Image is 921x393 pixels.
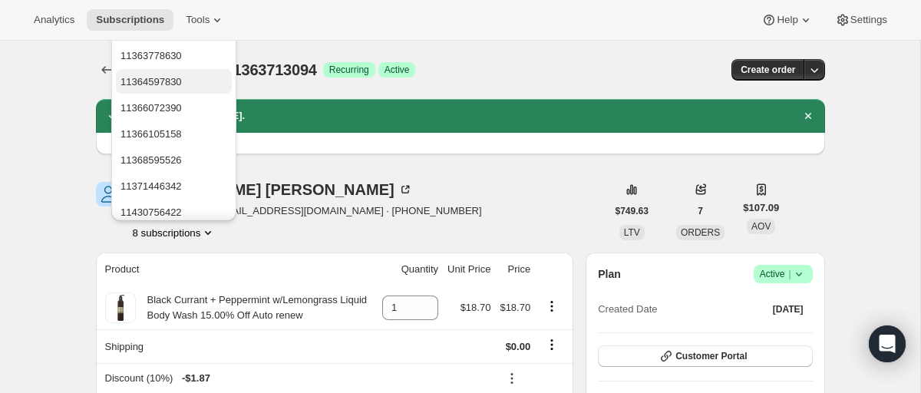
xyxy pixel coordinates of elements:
span: Recurring [329,64,369,76]
span: $18.70 [460,302,491,313]
button: Tools [177,9,234,31]
button: Analytics [25,9,84,31]
div: Discount (10%) [105,371,491,386]
span: | [788,268,791,280]
img: product img [105,292,136,323]
span: LTV [624,227,640,238]
div: Black Currant + Peppermint w/Lemongrass Liquid Body Wash 15.00% Off Auto renew [136,292,374,323]
span: 11363778630 [120,50,182,61]
span: [PERSON_NAME][EMAIL_ADDRESS][DOMAIN_NAME] · [PHONE_NUMBER] [133,203,482,219]
span: Analytics [34,14,74,26]
span: 11371446342 [120,180,182,192]
span: - $1.87 [182,371,210,386]
span: Help [777,14,797,26]
span: 11366072390 [120,102,182,114]
button: 11363778630 [116,43,232,68]
button: 11430756422 [116,200,232,224]
span: AOV [751,221,771,232]
span: Active [760,266,807,282]
span: 11364597830 [120,76,182,88]
button: 7 [688,200,712,222]
span: Darnell Leonard [96,182,120,206]
span: 11368595526 [120,154,182,166]
button: Subscriptions [96,59,117,81]
button: Dismiss notification [797,105,819,127]
button: $749.63 [606,200,658,222]
span: Subscriptions [96,14,164,26]
span: Subscription #11363713094 [120,61,317,78]
h2: Plan [598,266,621,282]
button: 11368595526 [116,147,232,172]
button: [DATE] [764,299,813,320]
th: Quantity [378,253,443,286]
th: Price [495,253,535,286]
button: Customer Portal [598,345,812,367]
th: Product [96,253,378,286]
span: $18.70 [500,302,530,313]
button: Product actions [133,225,216,240]
button: Subscriptions [87,9,173,31]
button: Settings [826,9,896,31]
th: Unit Price [443,253,495,286]
span: [DATE] [773,303,804,315]
th: Shipping [96,329,378,363]
span: $0.00 [506,341,531,352]
span: Tools [186,14,210,26]
span: ORDERS [681,227,720,238]
button: Create order [731,59,804,81]
button: Help [752,9,822,31]
div: [PERSON_NAME] [PERSON_NAME] [133,182,413,197]
button: 11364597830 [116,69,232,94]
div: Open Intercom Messenger [869,325,906,362]
span: $107.09 [743,200,779,216]
span: 7 [698,205,703,217]
button: 11366072390 [116,95,232,120]
span: 11366105158 [120,128,182,140]
span: Active [385,64,410,76]
span: Customer Portal [675,350,747,362]
span: Created Date [598,302,657,317]
button: 11371446342 [116,173,232,198]
button: Product actions [540,298,564,315]
button: Shipping actions [540,336,564,353]
span: $749.63 [616,205,649,217]
button: 11366105158 [116,121,232,146]
span: Settings [850,14,887,26]
span: 11430756422 [120,206,182,218]
span: Create order [741,64,795,76]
